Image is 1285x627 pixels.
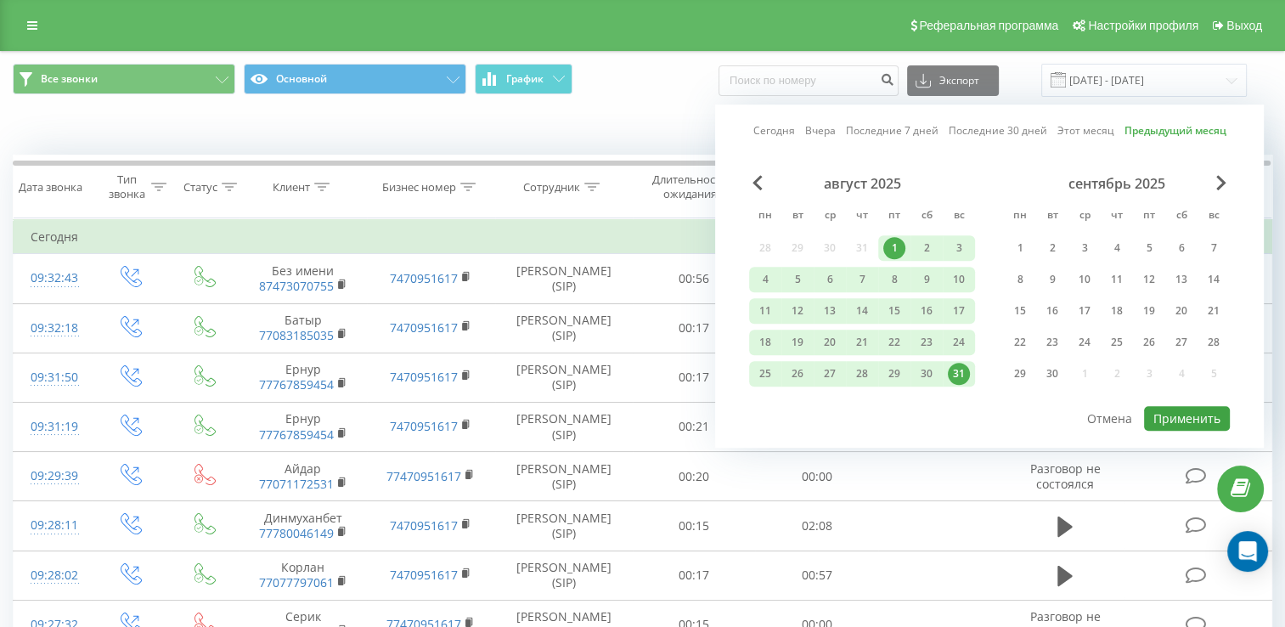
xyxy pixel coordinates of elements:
div: 11 [754,300,776,322]
a: 7470951617 [390,517,458,534]
td: Динмуханбет [240,501,367,551]
td: 02:08 [755,501,878,551]
a: Последние 7 дней [846,123,938,139]
div: вс 28 сент. 2025 г. [1198,330,1230,355]
a: Последние 30 дней [949,123,1047,139]
span: Next Month [1216,175,1226,190]
div: 09:29:39 [31,460,75,493]
div: 15 [1009,300,1031,322]
a: 77083185035 [259,327,334,343]
div: вс 7 сент. 2025 г. [1198,235,1230,261]
td: [PERSON_NAME] (SIP) [495,551,633,600]
a: Предыдущий месяц [1124,123,1226,139]
div: 8 [1009,268,1031,291]
div: ср 27 авг. 2025 г. [814,361,846,387]
div: пн 25 авг. 2025 г. [749,361,781,387]
div: вт 12 авг. 2025 г. [781,298,814,324]
div: Сотрудник [523,180,580,195]
div: 14 [851,300,873,322]
div: 18 [1106,300,1128,322]
div: 16 [1041,300,1063,322]
div: 27 [1170,331,1192,353]
div: 1 [1009,237,1031,259]
div: Клиент [273,180,310,195]
abbr: вторник [785,204,810,229]
td: 00:20 [633,452,756,501]
div: вс 17 авг. 2025 г. [943,298,975,324]
abbr: пятница [1136,204,1162,229]
td: [PERSON_NAME] (SIP) [495,402,633,451]
td: 00:56 [633,254,756,303]
div: пт 1 авг. 2025 г. [878,235,910,261]
button: Все звонки [13,64,235,94]
div: 23 [1041,331,1063,353]
div: чт 4 сент. 2025 г. [1101,235,1133,261]
div: пн 15 сент. 2025 г. [1004,298,1036,324]
div: Тип звонка [107,172,147,201]
div: пн 29 сент. 2025 г. [1004,361,1036,387]
div: Дата звонка [19,180,82,195]
a: 77767859454 [259,376,334,393]
span: Настройки профиля [1088,19,1198,32]
div: 23 [916,331,938,353]
div: вс 21 сент. 2025 г. [1198,298,1230,324]
div: чт 18 сент. 2025 г. [1101,298,1133,324]
div: вт 23 сент. 2025 г. [1036,330,1068,355]
div: 11 [1106,268,1128,291]
div: пт 29 авг. 2025 г. [878,361,910,387]
abbr: четверг [849,204,875,229]
td: [PERSON_NAME] (SIP) [495,254,633,303]
div: ср 3 сент. 2025 г. [1068,235,1101,261]
div: вс 14 сент. 2025 г. [1198,267,1230,292]
span: Все звонки [41,72,98,86]
div: сб 6 сент. 2025 г. [1165,235,1198,261]
abbr: пятница [882,204,907,229]
button: Основной [244,64,466,94]
div: 30 [1041,363,1063,385]
div: 22 [883,331,905,353]
div: 26 [1138,331,1160,353]
a: 77767859454 [259,426,334,443]
td: 00:57 [755,551,878,600]
span: Реферальная программа [919,19,1058,32]
div: 12 [786,300,809,322]
div: пт 5 сент. 2025 г. [1133,235,1165,261]
div: 13 [1170,268,1192,291]
abbr: понедельник [752,204,778,229]
div: пт 12 сент. 2025 г. [1133,267,1165,292]
div: чт 14 авг. 2025 г. [846,298,878,324]
span: График [506,73,544,85]
div: чт 28 авг. 2025 г. [846,361,878,387]
td: 00:21 [633,402,756,451]
div: 21 [851,331,873,353]
div: сб 20 сент. 2025 г. [1165,298,1198,324]
td: Айдар [240,452,367,501]
div: 9 [916,268,938,291]
div: ср 20 авг. 2025 г. [814,330,846,355]
abbr: среда [1072,204,1097,229]
div: 09:28:02 [31,559,75,592]
td: 00:17 [633,551,756,600]
button: Экспорт [907,65,999,96]
div: пт 19 сент. 2025 г. [1133,298,1165,324]
div: 22 [1009,331,1031,353]
div: 7 [851,268,873,291]
div: 17 [948,300,970,322]
div: 4 [1106,237,1128,259]
div: вс 24 авг. 2025 г. [943,330,975,355]
a: Сегодня [753,123,795,139]
span: Выход [1226,19,1262,32]
div: вс 31 авг. 2025 г. [943,361,975,387]
div: вт 30 сент. 2025 г. [1036,361,1068,387]
div: сб 13 сент. 2025 г. [1165,267,1198,292]
div: 09:32:43 [31,262,75,295]
div: 09:31:19 [31,410,75,443]
div: пн 4 авг. 2025 г. [749,267,781,292]
td: Сегодня [14,220,1272,254]
div: 18 [754,331,776,353]
div: 29 [883,363,905,385]
div: 5 [1138,237,1160,259]
div: вт 16 сент. 2025 г. [1036,298,1068,324]
div: 20 [1170,300,1192,322]
div: 3 [1074,237,1096,259]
